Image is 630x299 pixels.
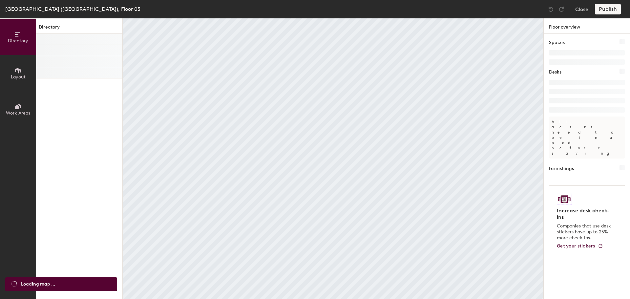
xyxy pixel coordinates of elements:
h1: Desks [549,69,561,76]
h4: Increase desk check-ins [557,207,613,221]
span: Work Areas [6,110,30,116]
span: Layout [11,74,26,80]
span: Loading map ... [21,281,55,288]
canvas: Map [123,18,543,299]
p: All desks need to be in a pod before saving [549,117,625,159]
img: Undo [548,6,554,12]
p: Companies that use desk stickers have up to 25% more check-ins. [557,223,613,241]
h1: Directory [36,24,122,34]
a: Get your stickers [557,244,603,249]
img: Sticker logo [557,194,572,205]
h1: Spaces [549,39,565,46]
div: [GEOGRAPHIC_DATA] ([GEOGRAPHIC_DATA]), Floor 05 [5,5,140,13]
button: Close [575,4,588,14]
h1: Furnishings [549,165,574,172]
h1: Floor overview [544,18,630,34]
span: Get your stickers [557,243,595,249]
img: Redo [558,6,565,12]
span: Directory [8,38,28,44]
